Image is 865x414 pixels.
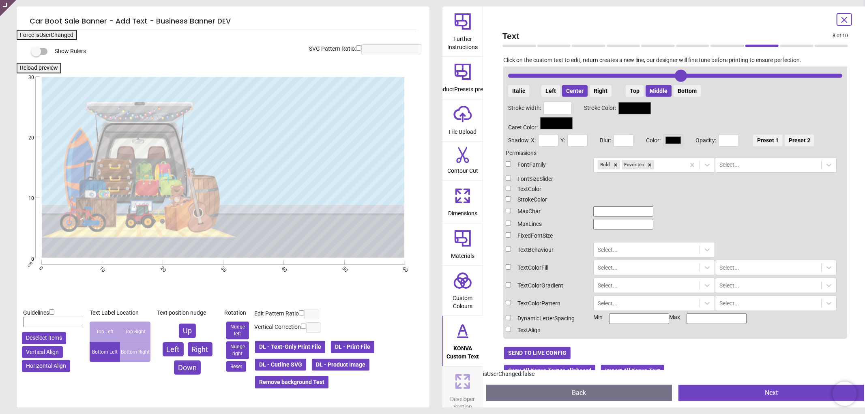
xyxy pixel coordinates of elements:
button: Left [541,85,560,97]
h5: Car Boot Sale Banner - Add Text - Business Banner DEV [30,13,416,30]
span: Dimensions [448,206,477,218]
label: SVG Pattern Ratio: [309,45,356,53]
div: FontFamily [506,161,587,169]
div: StrokeColor [506,196,587,204]
button: Dimensions [442,181,483,223]
span: KONVA Custom Text [443,341,482,360]
button: Preset 1 [753,135,783,147]
span: Materials [451,248,474,260]
iframe: Brevo live chat [833,382,857,406]
button: Next [678,385,864,401]
button: Remove background Test [254,375,329,389]
button: Back [486,385,672,401]
button: Force isUserChanged [17,30,77,41]
button: File Upload [442,99,483,142]
button: Horizontal Align [22,360,70,372]
div: Top Right [120,322,150,342]
div: Favorites [622,160,645,169]
button: DL - Text-Only Print File [254,340,326,354]
label: Vertical Correction [254,323,301,331]
button: Left [163,342,184,356]
span: productPresets.preset [435,82,491,94]
button: KONVA Custom Text [442,316,483,366]
div: Caret Color: [508,117,842,132]
div: TextColor [506,185,587,193]
button: Contour Cut [442,142,483,180]
div: Font color: Font size: Current Rotation: 0 [508,37,842,97]
button: Bottom [674,85,701,97]
span: 30 [19,74,34,81]
button: Center [562,85,588,97]
button: Copy All Konva Text to clipboard [503,364,596,378]
div: Rotation [224,309,251,317]
button: Custom Colours [442,266,483,315]
span: Contour Cut [447,163,478,175]
div: Bold [598,160,611,169]
button: Right [590,85,612,97]
div: Text position nudge [157,309,218,317]
button: DL - Cutline SVG [254,358,307,372]
button: Reload preview [17,63,61,73]
button: Further Instructions [442,6,483,56]
span: File Upload [449,124,477,136]
label: Edit Pattern Ratio [254,310,299,318]
div: MaxChar [506,208,587,216]
div: Remove Favorites [645,160,654,169]
div: TextColorFill [506,264,587,272]
button: Nudge left [226,322,249,339]
button: Reset [226,361,246,372]
span: Developer Section [443,391,482,411]
button: DL - Product Image [311,358,370,372]
button: Right [188,342,212,356]
div: TextColorPattern [506,300,587,308]
button: Top [626,85,644,97]
span: Further Instructions [443,31,482,51]
div: TextBehaviour [506,246,587,254]
button: Up [179,324,196,338]
button: productPresets.preset [442,57,483,99]
div: Text Label Location [90,309,150,317]
div: TextAlign [506,326,587,335]
div: MaxLines [506,220,587,228]
span: 8 of 10 [833,32,848,39]
div: X: Y: Blur: Color: Opacity: [508,134,842,147]
label: Min [593,313,603,324]
div: FontSizeSlider [506,175,587,183]
span: Custom Colours [443,290,482,310]
div: Remove Bold [611,160,620,169]
button: DL - Print File [330,340,375,354]
span: Text [502,30,833,42]
div: Bottom Left [90,342,120,362]
p: Click on the custom text to edit, return creates a new line, our designer will fine tune before p... [496,56,854,64]
label: Max [669,313,680,324]
button: Preset 2 [785,135,814,147]
div: FixedFontSize [506,232,587,240]
button: Italic [508,85,529,97]
button: SEND TO LIVE CONFIG [503,346,571,360]
button: Nudge right [226,341,249,359]
div: Stroke width: Stroke Color: [508,102,842,115]
button: Middle [646,85,672,97]
div: Top Left [90,322,120,342]
button: Down [174,360,201,375]
button: Vertical Align [22,346,63,358]
label: Shadow [508,137,529,145]
button: Import All Konva Text [600,364,665,378]
div: Show Rulers [36,47,429,56]
div: Permissions [506,149,845,157]
button: Materials [442,223,483,266]
div: DynamicLetterSpacing [506,315,587,323]
div: Bottom Right [120,342,150,362]
button: Deselect items [22,332,66,344]
span: Guidelines [23,309,49,316]
div: TextColorGradient [506,282,587,290]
